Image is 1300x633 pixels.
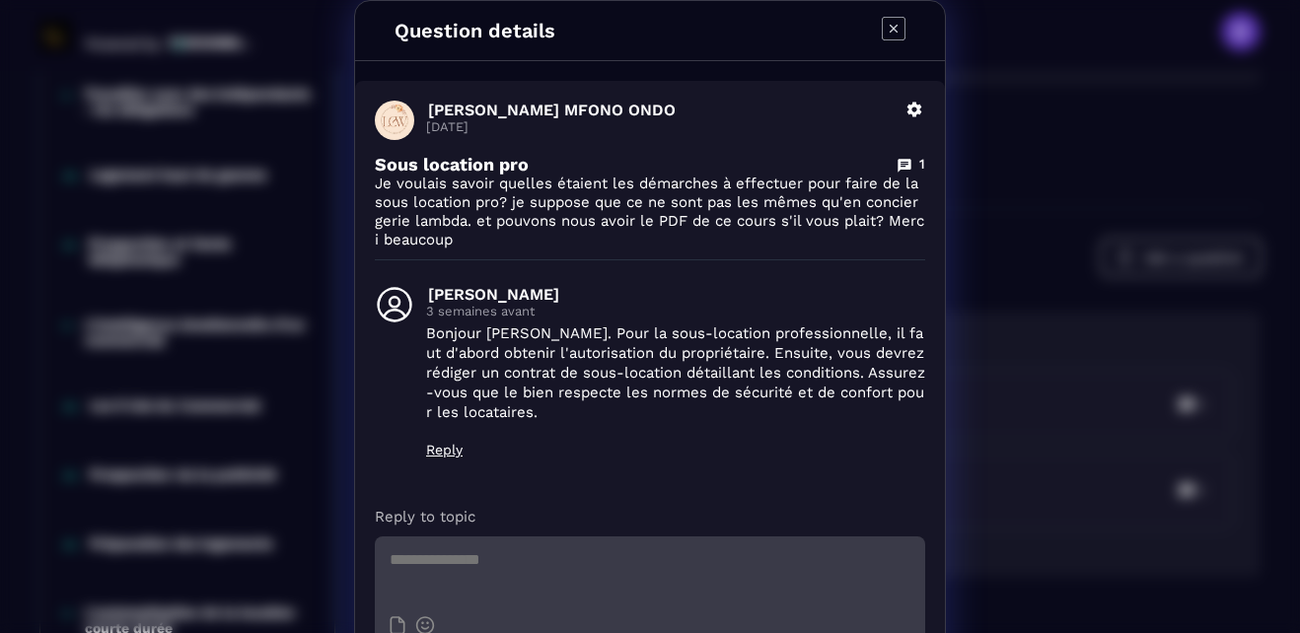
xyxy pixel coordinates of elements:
p: [PERSON_NAME] [428,285,925,304]
p: [DATE] [426,119,894,134]
p: Bonjour [PERSON_NAME]. Pour la sous-location professionnelle, il faut d'abord obtenir l'autorisat... [426,323,925,422]
p: Je voulais savoir quelles étaient les démarches à effectuer pour faire de la sous location pro? j... [375,175,925,249]
h4: Question details [395,19,555,42]
p: 1 [919,155,925,174]
p: [PERSON_NAME] MFONO ONDO [428,101,894,119]
p: 3 semaines avant [426,304,925,318]
p: Reply [426,442,925,457]
p: Reply to topic [375,507,925,527]
p: Sous location pro [375,154,529,175]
